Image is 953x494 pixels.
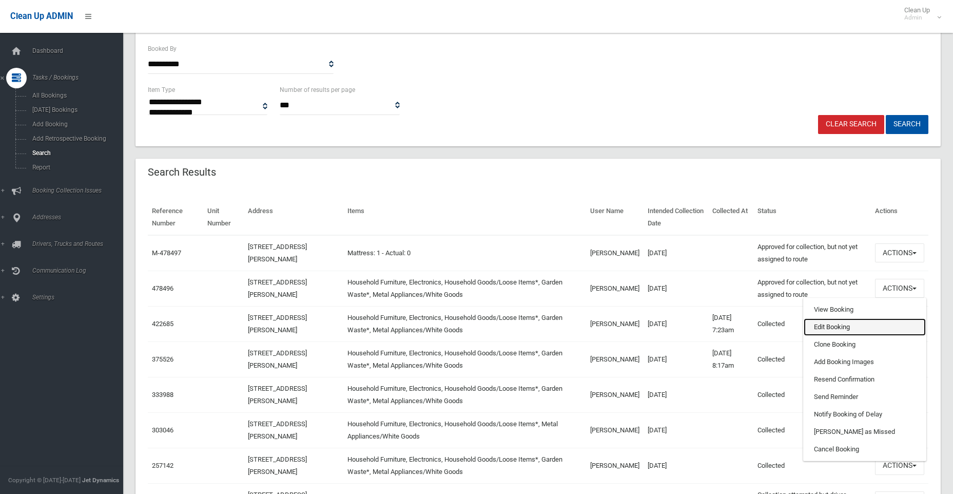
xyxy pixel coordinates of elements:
button: Search [886,115,928,134]
span: Clean Up [899,6,940,22]
span: Report [29,164,122,171]
a: 333988 [152,391,173,398]
a: Clone Booking [804,336,926,353]
a: [STREET_ADDRESS][PERSON_NAME] [248,314,307,334]
span: Booking Collection Issues [29,187,131,194]
td: [PERSON_NAME] [586,271,644,306]
td: Collected [753,306,871,341]
th: Address [244,200,343,235]
td: Approved for collection, but not yet assigned to route [753,235,871,271]
td: [DATE] 7:23am [708,306,753,341]
a: View Booking [804,301,926,318]
td: Approved for collection, but not yet assigned to route [753,271,871,306]
span: Add Retrospective Booking [29,135,122,142]
a: [STREET_ADDRESS][PERSON_NAME] [248,243,307,263]
th: Items [343,200,586,235]
a: Clear Search [818,115,884,134]
span: Drivers, Trucks and Routes [29,240,131,248]
label: Booked By [148,43,177,54]
td: Household Furniture, Electronics, Household Goods/Loose Items*, Garden Waste*, Metal Appliances/W... [343,306,586,341]
td: Collected [753,448,871,483]
strong: Jet Dynamics [82,477,119,484]
button: Actions [875,279,924,298]
th: Collected At [708,200,753,235]
a: [STREET_ADDRESS][PERSON_NAME] [248,420,307,440]
a: Send Reminder [804,388,926,406]
a: Notify Booking of Delay [804,406,926,423]
button: Actions [875,243,924,262]
td: [DATE] [644,377,708,412]
td: [PERSON_NAME] [586,377,644,412]
a: Resend Confirmation [804,371,926,388]
td: [DATE] [644,412,708,448]
span: Clean Up ADMIN [10,11,73,21]
label: Item Type [148,84,175,96]
a: 422685 [152,320,173,328]
td: Household Furniture, Electronics, Household Goods/Loose Items*, Garden Waste*, Metal Appliances/W... [343,271,586,306]
th: Intended Collection Date [644,200,708,235]
th: Unit Number [203,200,244,235]
a: [STREET_ADDRESS][PERSON_NAME] [248,278,307,298]
td: [DATE] [644,306,708,341]
span: All Bookings [29,92,122,99]
span: Addresses [29,214,131,221]
button: Actions [875,456,924,475]
td: Collected [753,377,871,412]
span: Add Booking [29,121,122,128]
td: Household Furniture, Electronics, Household Goods/Loose Items*, Metal Appliances/White Goods [343,412,586,448]
td: [DATE] 8:17am [708,341,753,377]
a: [PERSON_NAME] as Missed [804,423,926,441]
a: 257142 [152,462,173,469]
td: [PERSON_NAME] [586,448,644,483]
span: Communication Log [29,267,131,274]
th: Actions [871,200,928,235]
td: [DATE] [644,271,708,306]
td: Collected [753,412,871,448]
td: Mattress: 1 - Actual: 0 [343,235,586,271]
span: Search [29,149,122,157]
td: Household Furniture, Electronics, Household Goods/Loose Items*, Garden Waste*, Metal Appliances/W... [343,341,586,377]
small: Admin [904,14,930,22]
th: Reference Number [148,200,203,235]
label: Number of results per page [280,84,355,96]
td: [PERSON_NAME] [586,235,644,271]
span: [DATE] Bookings [29,106,122,113]
a: M-478497 [152,249,181,257]
a: [STREET_ADDRESS][PERSON_NAME] [248,455,307,476]
th: User Name [586,200,644,235]
span: Tasks / Bookings [29,74,131,81]
a: [STREET_ADDRESS][PERSON_NAME] [248,385,307,405]
td: [DATE] [644,341,708,377]
span: Copyright © [DATE]-[DATE] [8,477,81,484]
th: Status [753,200,871,235]
a: Edit Booking [804,318,926,336]
td: [PERSON_NAME] [586,341,644,377]
a: Add Booking Images [804,353,926,371]
a: Cancel Booking [804,441,926,458]
td: [DATE] [644,448,708,483]
span: Settings [29,294,131,301]
td: [PERSON_NAME] [586,412,644,448]
a: [STREET_ADDRESS][PERSON_NAME] [248,349,307,369]
span: Dashboard [29,47,131,54]
td: Household Furniture, Electronics, Household Goods/Loose Items*, Garden Waste*, Metal Appliances/W... [343,377,586,412]
td: Household Furniture, Electronics, Household Goods/Loose Items*, Garden Waste*, Metal Appliances/W... [343,448,586,483]
td: [PERSON_NAME] [586,306,644,341]
header: Search Results [135,162,228,182]
a: 303046 [152,426,173,434]
a: 375526 [152,355,173,363]
td: Collected [753,341,871,377]
a: 478496 [152,284,173,292]
td: [DATE] [644,235,708,271]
